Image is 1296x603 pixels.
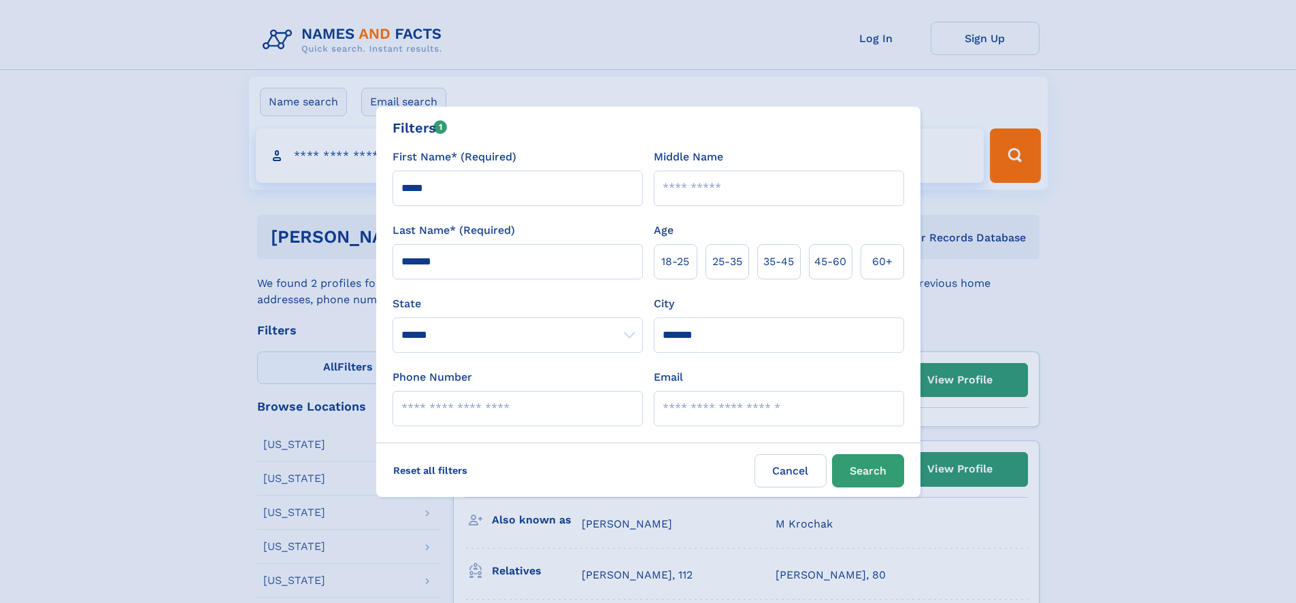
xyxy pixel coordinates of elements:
span: 45‑60 [814,254,846,270]
label: Phone Number [393,369,472,385]
button: Search [832,454,904,487]
span: 18‑25 [661,254,689,270]
label: Age [654,222,674,239]
span: 60+ [872,254,893,270]
label: Cancel [754,454,827,487]
label: Email [654,369,683,385]
label: Reset all filters [384,454,476,487]
label: First Name* (Required) [393,149,516,165]
label: City [654,296,674,312]
span: 35‑45 [763,254,794,270]
label: Last Name* (Required) [393,222,515,239]
label: Middle Name [654,149,723,165]
span: 25‑35 [712,254,742,270]
label: State [393,296,643,312]
div: Filters [393,118,448,138]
